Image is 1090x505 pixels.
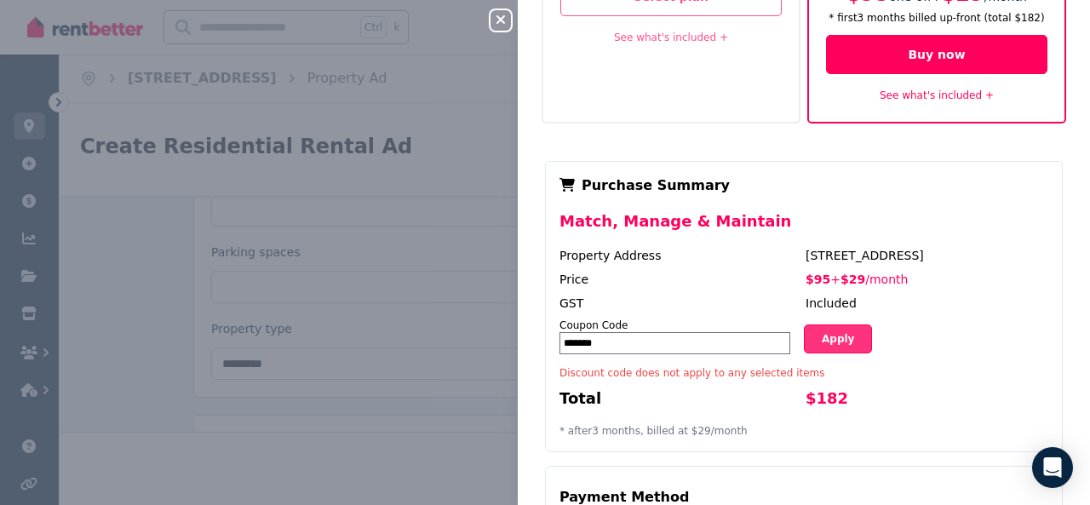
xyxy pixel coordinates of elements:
div: Open Intercom Messenger [1032,447,1073,488]
div: Total [559,387,802,417]
div: [STREET_ADDRESS] [806,247,1048,264]
span: $29 [840,273,865,286]
div: Price [559,271,802,288]
div: Property Address [559,247,802,264]
a: See what's included + [880,89,994,101]
p: * first 3 month s billed up-front (total $182 ) [826,11,1047,25]
div: Purchase Summary [559,175,1048,196]
div: Included [806,295,1048,312]
span: $95 [806,273,830,286]
div: Coupon Code [559,318,790,332]
p: * after 3 month s, billed at $29 / month [559,424,1048,438]
div: Discount code does not apply to any selected items [559,366,1048,380]
button: Buy now [826,35,1047,74]
a: See what's included + [614,32,728,43]
span: + [830,273,840,286]
div: $182 [806,387,1048,417]
span: / month [865,273,908,286]
button: Apply [804,324,872,353]
div: GST [559,295,802,312]
div: Match, Manage & Maintain [559,209,1048,247]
